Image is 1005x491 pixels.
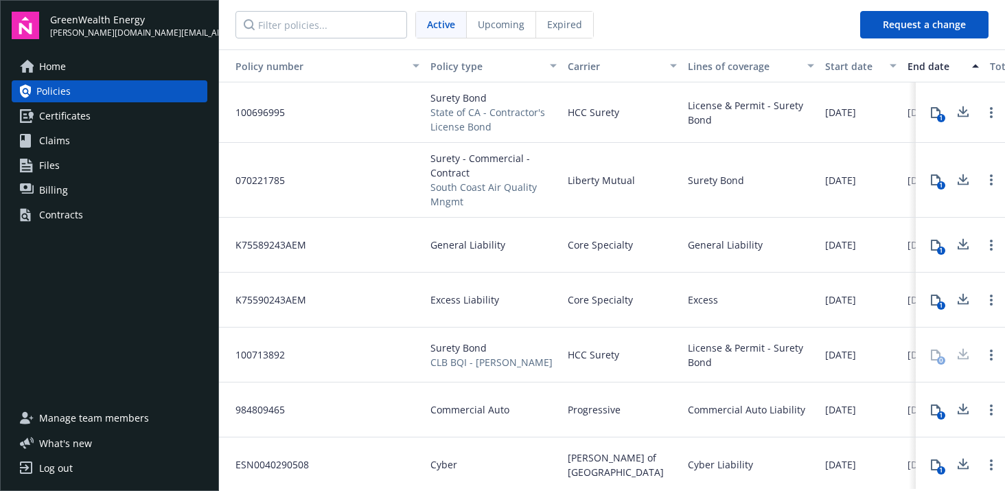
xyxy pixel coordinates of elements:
span: ESN0040290508 [224,457,309,472]
button: Carrier [562,49,682,82]
div: 1 [937,411,945,420]
span: HCC Surety [568,347,619,362]
div: 1 [937,114,945,122]
span: [PERSON_NAME] of [GEOGRAPHIC_DATA] [568,450,677,479]
a: Open options [983,237,1000,253]
a: Open options [983,172,1000,188]
div: Start date [825,59,881,73]
a: Open options [983,457,1000,473]
span: Excess Liability [430,293,499,307]
span: [DATE] [825,402,856,417]
div: Surety Bond [688,173,744,187]
span: Surety - Commercial - Contract [430,151,557,180]
span: Claims [39,130,70,152]
span: K75590243AEM [224,293,306,307]
div: License & Permit - Surety Bond [688,98,814,127]
span: Active [427,17,455,32]
span: [DATE] [908,347,938,362]
span: Billing [39,179,68,201]
span: Core Specialty [568,293,633,307]
span: Surety Bond [430,341,553,355]
span: Expired [547,17,582,32]
span: 070221785 [224,173,285,187]
div: Policy number [224,59,404,73]
div: Log out [39,457,73,479]
span: [DATE] [908,105,938,119]
button: Start date [820,49,902,82]
div: 1 [937,301,945,310]
button: What's new [12,436,114,450]
span: [DATE] [825,105,856,119]
button: 1 [922,99,949,126]
span: [DATE] [908,238,938,252]
div: End date [908,59,964,73]
a: Files [12,155,207,176]
a: Open options [983,104,1000,121]
span: HCC Surety [568,105,619,119]
button: Lines of coverage [682,49,820,82]
button: 1 [922,451,949,479]
span: K75589243AEM [224,238,306,252]
a: Home [12,56,207,78]
span: Commercial Auto [430,402,509,417]
div: Carrier [568,59,662,73]
input: Filter policies... [235,11,407,38]
span: [DATE] [908,402,938,417]
span: Certificates [39,105,91,127]
div: Cyber Liability [688,457,753,472]
span: General Liability [430,238,505,252]
span: CLB BQI - [PERSON_NAME] [430,355,553,369]
a: Open options [983,402,1000,418]
a: Billing [12,179,207,201]
span: Policies [36,80,71,102]
button: Request a change [860,11,989,38]
a: Claims [12,130,207,152]
span: [DATE] [825,293,856,307]
div: Commercial Auto Liability [688,402,805,417]
div: 1 [937,466,945,475]
div: Toggle SortBy [224,59,404,73]
span: [DATE] [908,293,938,307]
a: Policies [12,80,207,102]
span: Home [39,56,66,78]
button: 1 [922,166,949,194]
span: Surety Bond [430,91,557,105]
button: 1 [922,286,949,314]
span: Cyber [430,457,457,472]
button: 1 [922,396,949,424]
span: Upcoming [478,17,524,32]
button: 1 [922,231,949,259]
div: Contracts [39,204,83,226]
span: What ' s new [39,436,92,450]
span: Liberty Mutual [568,173,635,187]
span: 100713892 [224,347,285,362]
span: Core Specialty [568,238,633,252]
span: South Coast Air Quality Mngmt [430,180,557,209]
span: [DATE] [908,457,938,472]
a: Certificates [12,105,207,127]
a: Contracts [12,204,207,226]
span: State of CA - Contractor's License Bond [430,105,557,134]
a: Manage team members [12,407,207,429]
div: Excess [688,293,718,307]
div: Policy type [430,59,542,73]
div: Lines of coverage [688,59,799,73]
a: Open options [983,347,1000,363]
button: GreenWealth Energy[PERSON_NAME][DOMAIN_NAME][EMAIL_ADDRESS][PERSON_NAME][DOMAIN_NAME] [50,12,207,39]
span: Manage team members [39,407,149,429]
button: End date [902,49,984,82]
span: Progressive [568,402,621,417]
span: [PERSON_NAME][DOMAIN_NAME][EMAIL_ADDRESS][PERSON_NAME][DOMAIN_NAME] [50,27,207,39]
span: 100696995 [224,105,285,119]
div: 1 [937,247,945,255]
div: License & Permit - Surety Bond [688,341,814,369]
span: [DATE] [825,238,856,252]
a: Open options [983,292,1000,308]
img: navigator-logo.svg [12,12,39,39]
span: [DATE] [908,173,938,187]
button: Policy type [425,49,562,82]
span: [DATE] [825,347,856,362]
span: [DATE] [825,457,856,472]
span: [DATE] [825,173,856,187]
div: General Liability [688,238,763,252]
